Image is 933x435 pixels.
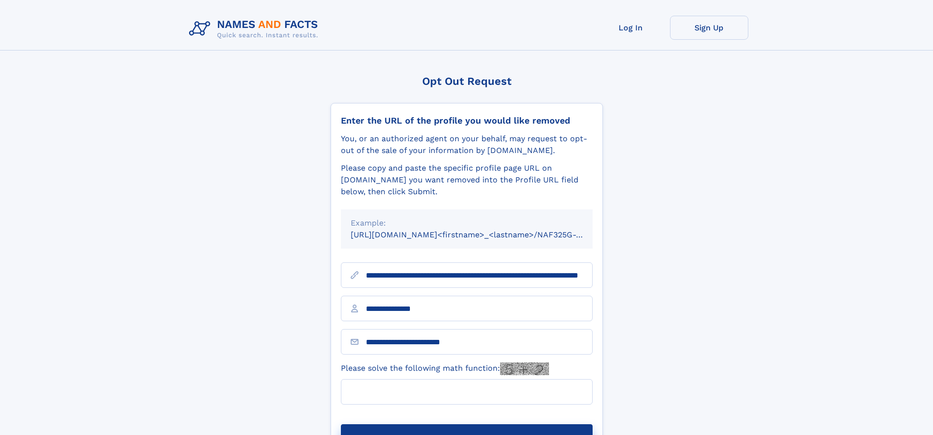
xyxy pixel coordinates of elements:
div: You, or an authorized agent on your behalf, may request to opt-out of the sale of your informatio... [341,133,593,156]
a: Log In [592,16,670,40]
div: Enter the URL of the profile you would like removed [341,115,593,126]
a: Sign Up [670,16,748,40]
small: [URL][DOMAIN_NAME]<firstname>_<lastname>/NAF325G-xxxxxxxx [351,230,611,239]
div: Opt Out Request [331,75,603,87]
div: Please copy and paste the specific profile page URL on [DOMAIN_NAME] you want removed into the Pr... [341,162,593,198]
div: Example: [351,217,583,229]
img: Logo Names and Facts [185,16,326,42]
label: Please solve the following math function: [341,362,549,375]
